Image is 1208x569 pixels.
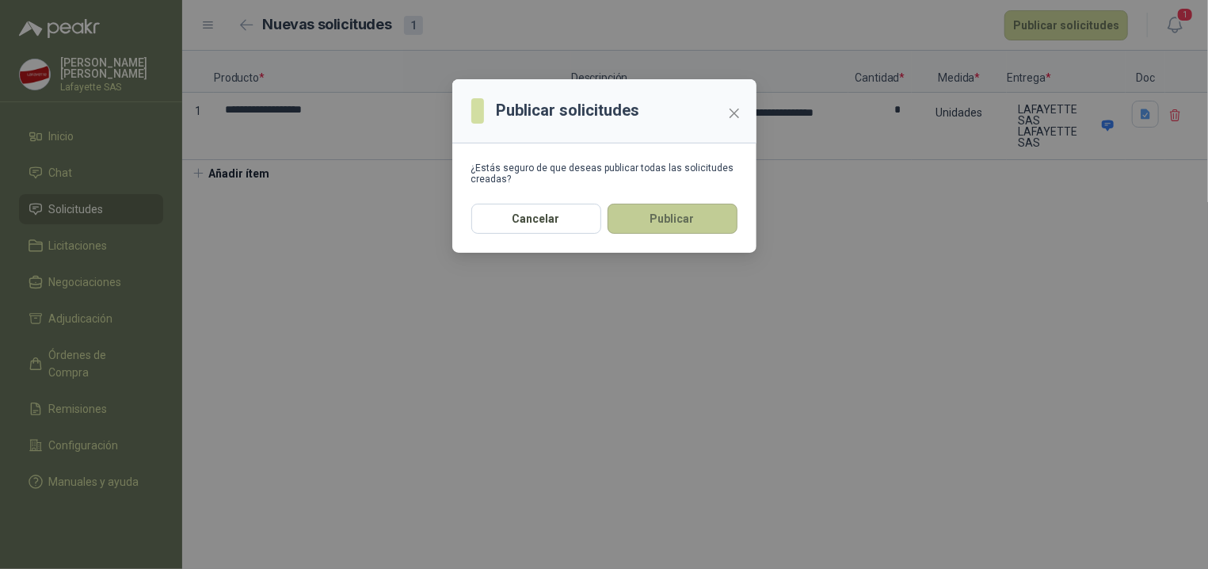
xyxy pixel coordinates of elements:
[497,98,640,123] h3: Publicar solicitudes
[471,162,737,185] div: ¿Estás seguro de que deseas publicar todas las solicitudes creadas?
[471,204,601,234] button: Cancelar
[608,204,737,234] button: Publicar
[728,107,741,120] span: close
[722,101,747,126] button: Close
